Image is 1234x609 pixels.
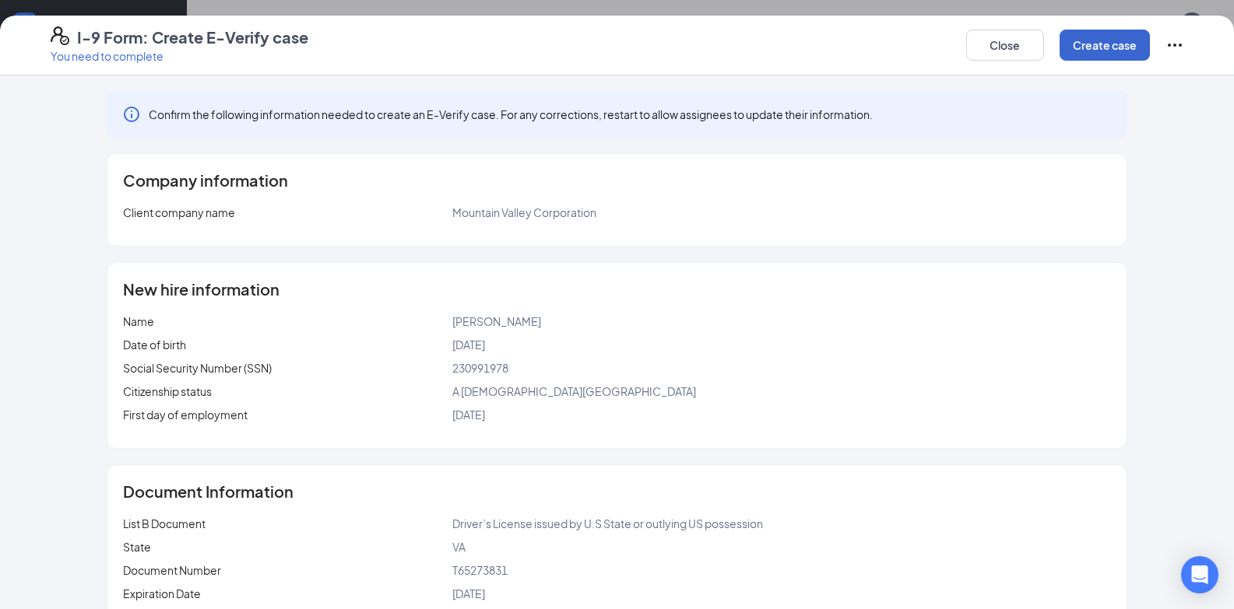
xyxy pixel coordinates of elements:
[123,314,154,328] span: Name
[1060,30,1150,61] button: Create case
[123,540,151,554] span: State
[51,48,308,64] p: You need to complete
[51,26,69,45] svg: FormI9EVerifyIcon
[77,26,308,48] h4: I-9 Form: Create E-Verify case
[452,516,763,530] span: Driver’s License issued by U.S State or outlying US possession
[123,563,221,577] span: Document Number
[1181,556,1218,593] div: Open Intercom Messenger
[123,338,186,352] span: Date of birth
[452,205,596,219] span: Mountain Valley Corporation
[452,361,508,375] span: 230991978
[452,563,508,577] span: T65273831
[123,384,212,398] span: Citizenship status
[966,30,1044,61] button: Close
[452,586,485,600] span: [DATE]
[1165,36,1184,54] svg: Ellipses
[123,282,279,297] span: New hire information
[123,173,288,188] span: Company information
[123,484,294,499] span: Document Information
[149,107,873,122] span: Confirm the following information needed to create an E-Verify case. For any corrections, restart...
[122,105,141,124] svg: Info
[123,205,235,219] span: Client company name
[452,540,466,554] span: VA
[123,516,206,530] span: List B Document
[123,408,248,422] span: First day of employment
[452,408,485,422] span: [DATE]
[452,314,541,328] span: [PERSON_NAME]
[452,338,485,352] span: [DATE]
[123,361,272,375] span: Social Security Number (SSN)
[123,586,201,600] span: Expiration Date
[452,384,696,398] span: A [DEMOGRAPHIC_DATA][GEOGRAPHIC_DATA]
